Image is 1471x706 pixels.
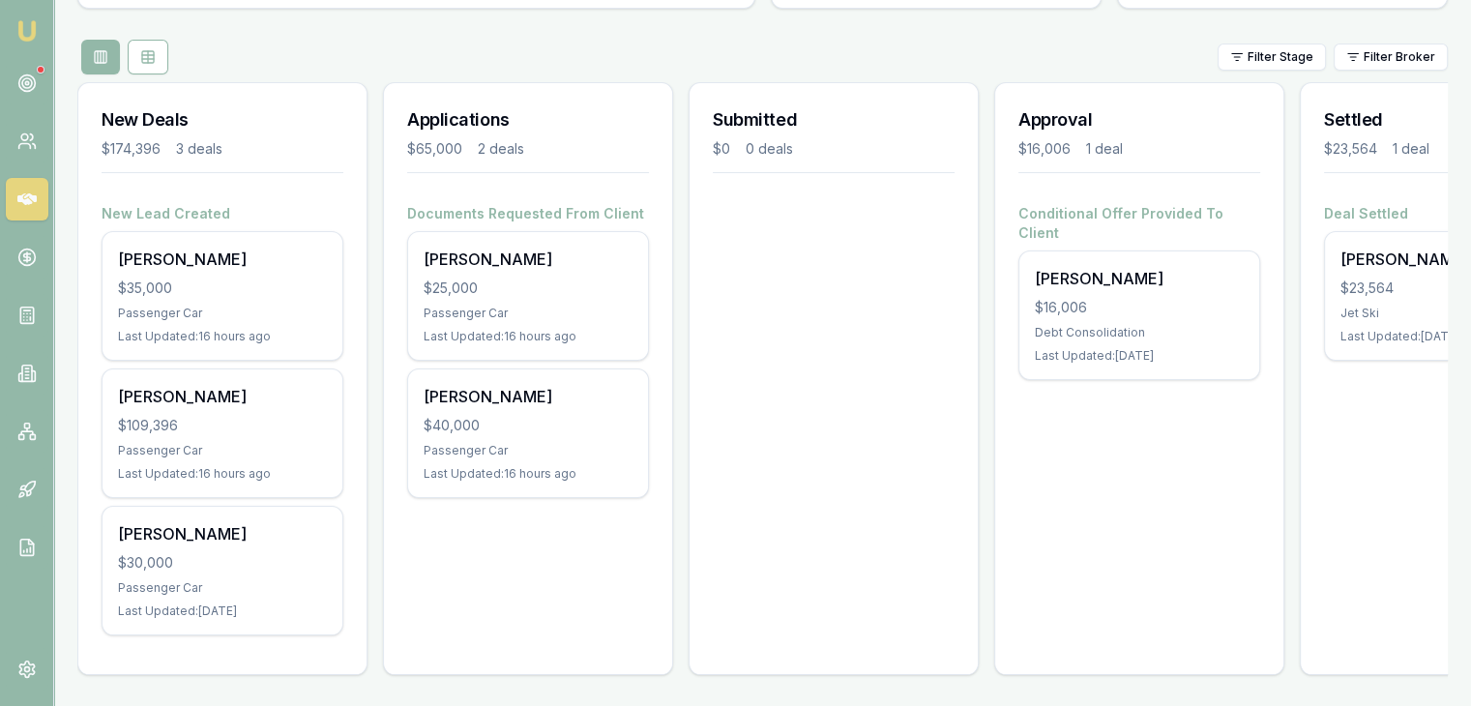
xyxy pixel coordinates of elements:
div: 2 deals [478,139,524,159]
h3: Applications [407,106,649,133]
div: $174,396 [102,139,161,159]
div: Last Updated: [DATE] [1035,348,1244,364]
div: Last Updated: 16 hours ago [118,329,327,344]
div: $40,000 [424,416,633,435]
h4: New Lead Created [102,204,343,223]
div: Last Updated: [DATE] [118,603,327,619]
div: $23,564 [1324,139,1377,159]
div: Passenger Car [118,306,327,321]
div: Last Updated: 16 hours ago [424,466,633,482]
h3: Approval [1018,106,1260,133]
div: Passenger Car [424,443,633,458]
button: Filter Broker [1334,44,1448,71]
div: $109,396 [118,416,327,435]
div: $16,006 [1035,298,1244,317]
h3: New Deals [102,106,343,133]
button: Filter Stage [1218,44,1326,71]
div: [PERSON_NAME] [118,248,327,271]
div: $16,006 [1018,139,1071,159]
div: Last Updated: 16 hours ago [118,466,327,482]
div: $35,000 [118,279,327,298]
div: [PERSON_NAME] [118,522,327,545]
div: $0 [713,139,730,159]
div: 3 deals [176,139,222,159]
span: Filter Broker [1364,49,1435,65]
div: 1 deal [1086,139,1123,159]
div: $25,000 [424,279,633,298]
div: 1 deal [1393,139,1429,159]
div: Debt Consolidation [1035,325,1244,340]
div: Passenger Car [424,306,633,321]
h3: Submitted [713,106,955,133]
div: $30,000 [118,553,327,573]
div: Passenger Car [118,443,327,458]
span: Filter Stage [1248,49,1313,65]
div: $65,000 [407,139,462,159]
div: [PERSON_NAME] [424,385,633,408]
div: [PERSON_NAME] [424,248,633,271]
div: Passenger Car [118,580,327,596]
div: 0 deals [746,139,793,159]
div: Last Updated: 16 hours ago [424,329,633,344]
h4: Conditional Offer Provided To Client [1018,204,1260,243]
div: [PERSON_NAME] [1035,267,1244,290]
h4: Documents Requested From Client [407,204,649,223]
img: emu-icon-u.png [15,19,39,43]
div: [PERSON_NAME] [118,385,327,408]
